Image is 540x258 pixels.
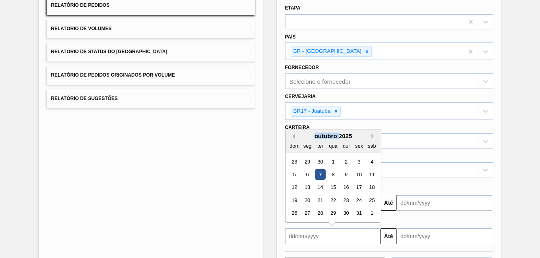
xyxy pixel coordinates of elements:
span: Relatório de Pedidos Originados por Volume [51,72,175,78]
button: Relatório de Status do [GEOGRAPHIC_DATA] [47,42,255,62]
div: Choose segunda-feira, 13 de outubro de 2025 [302,182,313,193]
div: sex [354,141,364,151]
label: Etapa [285,5,301,11]
span: Relatório de Sugestões [51,96,118,101]
div: Choose sexta-feira, 17 de outubro de 2025 [354,182,364,193]
div: qui [340,141,351,151]
div: Choose segunda-feira, 27 de outubro de 2025 [302,208,313,218]
label: Carteira [285,125,310,130]
div: seg [302,141,313,151]
div: Selecione o fornecedor [289,78,351,85]
div: Choose quinta-feira, 2 de outubro de 2025 [340,156,351,167]
span: Relatório de Pedidos [51,2,109,8]
div: Choose quinta-feira, 9 de outubro de 2025 [340,169,351,180]
div: Choose quarta-feira, 8 de outubro de 2025 [328,169,338,180]
div: sab [366,141,377,151]
div: Choose sexta-feira, 31 de outubro de 2025 [354,208,364,218]
div: Choose domingo, 5 de outubro de 2025 [289,169,300,180]
label: País [285,34,296,40]
div: Choose terça-feira, 7 de outubro de 2025 [315,169,325,180]
div: dom [289,141,300,151]
div: ter [315,141,325,151]
div: Choose quarta-feira, 22 de outubro de 2025 [328,195,338,206]
div: Choose quinta-feira, 30 de outubro de 2025 [340,208,351,218]
div: Choose segunda-feira, 29 de setembro de 2025 [302,156,313,167]
div: Choose segunda-feira, 20 de outubro de 2025 [302,195,313,206]
div: Choose sábado, 4 de outubro de 2025 [366,156,377,167]
div: Choose sexta-feira, 10 de outubro de 2025 [354,169,364,180]
div: Choose domingo, 12 de outubro de 2025 [289,182,300,193]
button: Relatório de Volumes [47,19,255,39]
div: Choose segunda-feira, 6 de outubro de 2025 [302,169,313,180]
button: Previous Month [289,133,295,139]
div: Choose sábado, 25 de outubro de 2025 [366,195,377,206]
span: Relatório de Volumes [51,26,111,31]
div: Choose terça-feira, 14 de outubro de 2025 [315,182,325,193]
div: month 2025-10 [288,155,378,219]
input: dd/mm/yyyy [396,228,492,244]
span: Relatório de Status do [GEOGRAPHIC_DATA] [51,49,167,54]
div: BR17 - Juatuba [291,106,332,116]
div: Choose sábado, 11 de outubro de 2025 [366,169,377,180]
label: Cervejaria [285,94,316,99]
button: Relatório de Sugestões [47,89,255,108]
div: Choose sábado, 18 de outubro de 2025 [366,182,377,193]
input: dd/mm/yyyy [396,195,492,211]
div: Choose quinta-feira, 23 de outubro de 2025 [340,195,351,206]
button: Até [381,195,396,211]
div: Choose quarta-feira, 15 de outubro de 2025 [328,182,338,193]
button: Next Month [371,133,377,139]
div: Choose terça-feira, 28 de outubro de 2025 [315,208,325,218]
div: outubro 2025 [286,133,381,139]
div: Choose sexta-feira, 3 de outubro de 2025 [354,156,364,167]
div: Choose domingo, 19 de outubro de 2025 [289,195,300,206]
div: Choose terça-feira, 21 de outubro de 2025 [315,195,325,206]
button: Relatório de Pedidos Originados por Volume [47,65,255,85]
div: Choose domingo, 26 de outubro de 2025 [289,208,300,218]
input: dd/mm/yyyy [285,228,381,244]
div: qua [328,141,338,151]
div: BR - [GEOGRAPHIC_DATA] [291,46,363,56]
div: Choose quarta-feira, 1 de outubro de 2025 [328,156,338,167]
div: Choose sábado, 1 de novembro de 2025 [366,208,377,218]
div: Choose quarta-feira, 29 de outubro de 2025 [328,208,338,218]
div: Choose sexta-feira, 24 de outubro de 2025 [354,195,364,206]
label: Fornecedor [285,65,319,70]
div: Choose terça-feira, 30 de setembro de 2025 [315,156,325,167]
div: Choose quinta-feira, 16 de outubro de 2025 [340,182,351,193]
button: Até [381,228,396,244]
div: Choose domingo, 28 de setembro de 2025 [289,156,300,167]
